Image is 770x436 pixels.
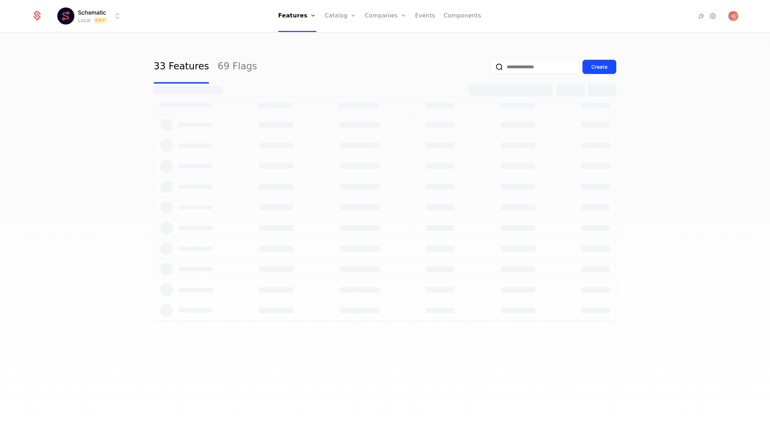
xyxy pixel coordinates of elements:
[93,17,108,24] span: Dev
[78,17,90,24] div: Local
[59,8,122,24] button: Select environment
[708,12,717,20] a: Settings
[582,60,616,74] button: Create
[217,50,257,84] a: 69 Flags
[57,7,74,25] img: Schematic
[697,12,706,20] a: Integrations
[591,63,607,70] div: Create
[78,8,106,17] span: Schematic
[728,11,738,21] img: Vlad Len
[728,11,738,21] button: Open user button
[154,50,209,84] a: 33 Features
